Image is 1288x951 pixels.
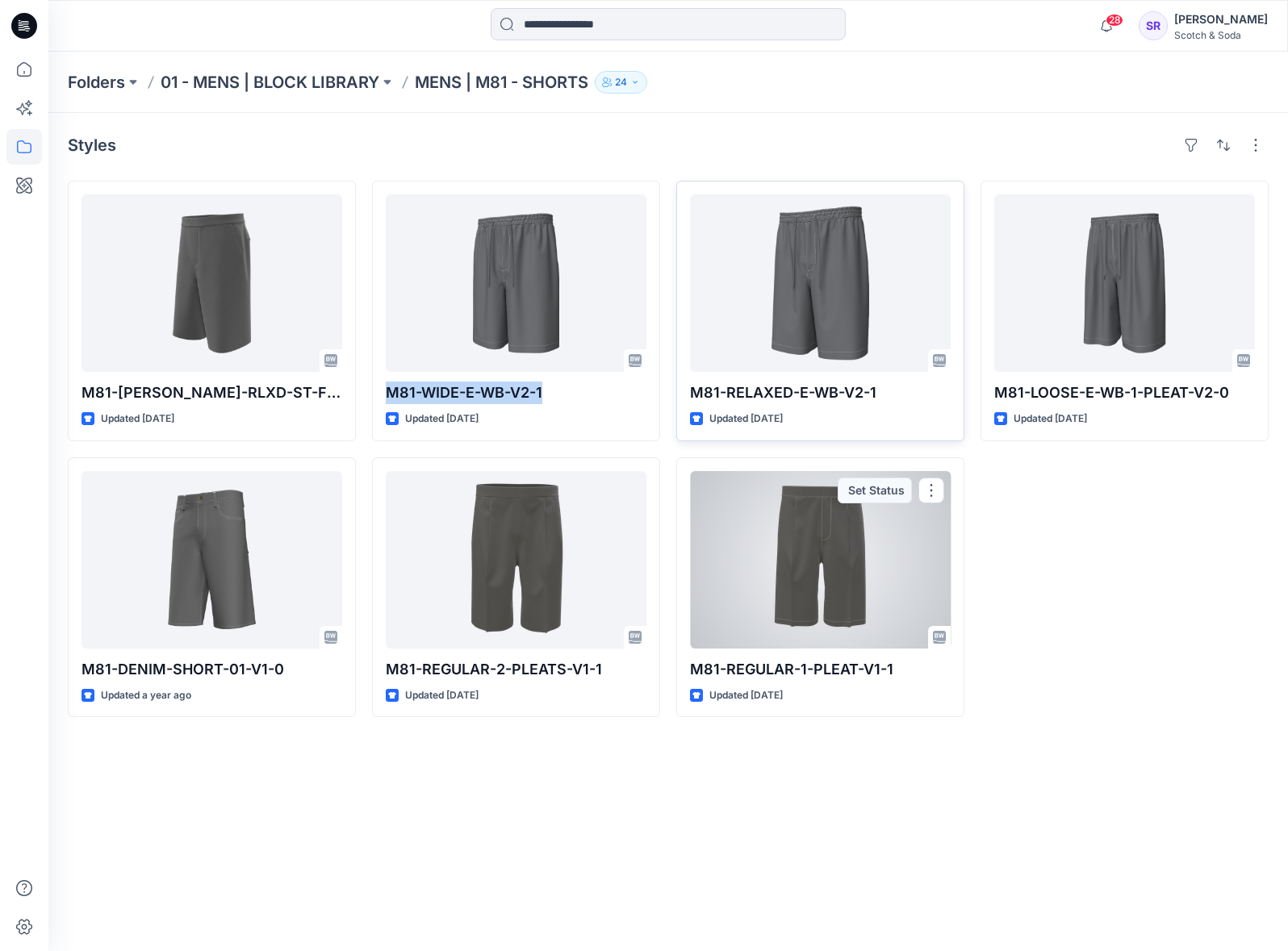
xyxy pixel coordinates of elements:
a: M81-WIDE-E-WB-V2-1 [386,194,646,372]
a: M81-LOOSE-E-WB-1-PLEAT-V2-0 [994,194,1255,372]
p: Updated [DATE] [709,411,783,428]
span: 28 [1106,14,1123,27]
p: M81-WIDE-E-WB-V2-1 [386,382,646,404]
a: M81-DENIM-SHORT-01-V1-0 [82,471,342,649]
p: M81-REGULAR-2-PLEATS-V1-1 [386,658,646,681]
a: Folders [68,71,125,94]
p: M81-LOOSE-E-WB-1-PLEAT-V2-0 [994,382,1255,404]
p: Updated [DATE] [405,687,479,704]
p: M81-DENIM-SHORT-01-V1-0 [82,658,342,681]
p: Updated [DATE] [101,411,174,428]
p: Updated [DATE] [709,687,783,704]
div: SR [1139,11,1168,40]
a: M81-OTIS-RLXD-ST-FXD-WB-V1-0 [82,194,342,372]
button: 24 [595,71,647,94]
h4: Styles [68,136,116,155]
p: 24 [615,73,627,91]
a: M81-REGULAR-1-PLEAT-V1-1 [690,471,951,649]
a: 01 - MENS | BLOCK LIBRARY [161,71,379,94]
div: [PERSON_NAME] [1174,10,1268,29]
p: M81-REGULAR-1-PLEAT-V1-1 [690,658,951,681]
a: M81-REGULAR-2-PLEATS-V1-1 [386,471,646,649]
p: Updated [DATE] [405,411,479,428]
p: Updated a year ago [101,687,191,704]
a: M81-RELAXED-E-WB-V2-1 [690,194,951,372]
p: Updated [DATE] [1014,411,1087,428]
p: MENS | M81 - SHORTS [415,71,588,94]
div: Scotch & Soda [1174,29,1268,41]
p: M81-[PERSON_NAME]-RLXD-ST-FXD-WB-V1-0 [82,382,342,404]
p: M81-RELAXED-E-WB-V2-1 [690,382,951,404]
